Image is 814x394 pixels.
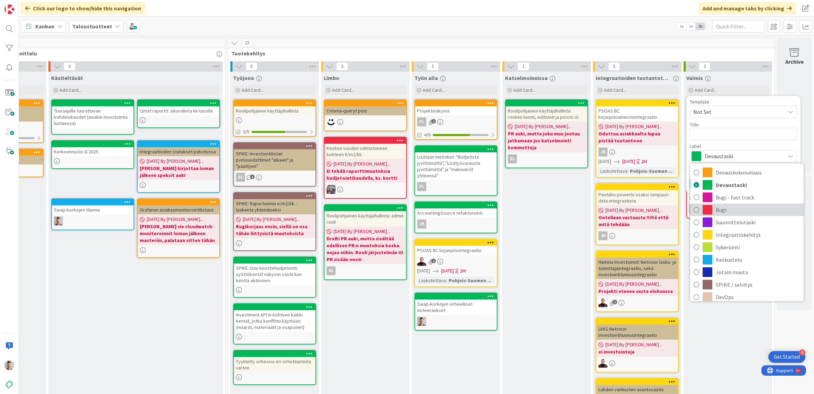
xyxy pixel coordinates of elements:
span: 1 [431,119,436,124]
a: Criteria-queryt poisMH [324,99,407,131]
span: Suunnittelutaski [716,217,800,227]
a: PSOAS BC kirjanpitoaineistointegraatio[DATE] By [PERSON_NAME]...Odottaa asiakkaalta lupaa pistää ... [596,99,679,178]
div: Grafanan asiakasmonitorointilistaus [138,199,219,214]
a: Bugi - Fast track [690,191,804,204]
span: Not Set [693,107,780,116]
a: SPIKE: Investointilistan pvmsuodattimet "alkaen" ja "päättyen"sl [233,142,316,187]
a: PSOAS BC kirjanpitointegraatioAA[DATE][DATE]2MLaskutettava:Pohjois-Suomen ... [414,239,497,287]
div: Tuuraajalle tuurattavan kohdeoikeudet (ainakin investointia luotaessa) [52,106,134,128]
div: Grafanan asiakasmonitorointilistaus [138,205,219,214]
div: Swap-korkojen noteerauksia tallennetaan tulevaisuuden päiville [687,187,769,203]
a: SPIKE: Raportoinnin e/m2/kk -laskenta yhtenäiseksi[DATE] By [PERSON_NAME]...Bugikorjaus ensin, si... [233,192,316,251]
div: Roolipohjainen käyttäjähallinta: admin rooli [324,205,406,226]
span: 1 [613,300,617,304]
span: Add Card... [513,87,536,93]
div: 4 [799,349,805,356]
div: sl [506,154,587,163]
b: Bugikorjaus ensin, siellä on osa tähän liittyvistä muutoksista [236,223,313,237]
div: 2M [641,158,647,165]
div: Pohjois-Suomen ... [628,167,674,175]
div: sl [327,266,336,275]
div: Laskutettava [417,277,446,284]
div: AA [596,359,678,368]
a: Tuuraajalle tuurattavan kohdeoikeudet (ainakin investointia luotaessa) [51,99,134,135]
span: [DATE] [417,267,430,275]
span: Bugi [716,205,800,215]
b: [PERSON_NAME] vie cloudwatch-monitoroinnit loman jälkeen masteriin, palataan sitten tähän [140,223,217,244]
div: TN [687,205,769,214]
a: Lisätään metriikat: "Budjetista jyvittämättä", "Lisätyövarausta jyvittämättä" ja "maksuerät yhtee... [414,145,497,196]
div: sl [324,266,406,275]
span: Keskustelu [716,254,800,265]
span: Label [690,144,701,149]
span: Jotain muuta [716,267,800,277]
span: Käsiteltävät [51,74,83,81]
div: AA [415,257,497,266]
div: Swap-korkojen virheelliset noteeraukset [415,299,497,315]
div: Add and manage tabs by clicking [698,2,796,15]
span: : [446,277,447,284]
div: JK [598,147,607,156]
img: AA [598,359,607,368]
a: Roolipohjainen käyttäjähallinta3/5 [233,99,316,137]
span: [DATE] By [PERSON_NAME]... [605,123,662,130]
div: JK [415,220,497,229]
div: SPIKE: Uusi koostebudjetointi: syöttökentät näkyviin vasta kun kenttä aktiivinen [234,263,315,285]
div: LVAS Netvisor investointitunnusintegraatio [596,324,678,340]
a: AccountingSource refaktorointiJK [414,202,497,233]
div: SPIKE: Investointilistan pvmsuodattimet "alkaen" ja "päättyen" [234,149,315,171]
img: TN [4,360,14,370]
div: Kesken vuoden valmistuneen kohteen €/m2/kk [324,144,406,159]
span: 5 [608,62,620,71]
div: Roolipohjainen käyttäjähallinta: admin rooli [324,211,406,226]
a: LVAS Netvisor investointitunnusintegraatio[DATE] By [PERSON_NAME]...ei investointejaAA [596,317,679,373]
div: SPIKE: Raportoinnin e/m2/kk -laskenta yhtenäiseksi [234,193,315,214]
div: Tyylitelty virhesivu eri virhetilanteita varten [234,351,315,372]
div: Swap-korkojen tilanne [52,199,134,214]
span: 3x [696,23,705,30]
span: [DATE] By [PERSON_NAME]... [243,216,300,223]
img: TN [417,317,426,326]
a: Korkoennuste 8/2025 [51,140,134,169]
span: Support [15,1,31,9]
div: Roolipohjainen käyttäjähallinta [234,106,315,115]
div: SPIKE: Investointilistan pvmsuodattimet "alkaen" ja "päättyen" [234,143,315,171]
div: PL [417,117,426,126]
a: Grafanan asiakasmonitorointilistaus[DATE] By [PERSON_NAME]...[PERSON_NAME] vie cloudwatch-monitor... [137,198,220,258]
span: [DATE] By [PERSON_NAME]... [605,207,662,214]
a: Swap-korkojen tilanneTN [51,198,134,230]
a: Hamina Investoinnit: Netvisor lasku- ja toimittajaintegraatio, sekä investointitunnusintegraatio[... [596,251,679,312]
span: 23 [241,39,253,47]
div: Tuuraajalle tuurattavan kohdeoikeudet (ainakin investointia luotaessa) [52,100,134,128]
span: [DATE] [622,158,635,165]
a: Tyylitelty virhesivu eri virhetilanteita varten [233,350,316,385]
span: SPIKE / selvitys [716,279,800,290]
div: Roolipohjainen käyttäjähallinta: roolien luonti, editointi ja poisto UI [506,100,587,122]
div: TN [415,317,497,326]
div: Kesken vuoden valmistuneen kohteen €/m2/kk [324,137,406,159]
span: [DATE] [441,267,454,275]
img: TN [54,216,63,225]
div: JK [596,147,678,156]
span: 6 [64,62,75,71]
div: Archive [785,57,804,66]
span: Työjono [233,74,254,81]
span: 2x [686,23,696,30]
a: Suunnittelutaski [690,216,804,229]
div: Investment API:in kohteen kaikki kentät, jotka konffittu käyttöön (määrät, materiaalit ja osapuolet) [234,304,315,332]
span: Devaustaski [716,180,800,190]
a: SPIKE: Uusi koostebudjetointi: syöttökentät näkyviin vasta kun kenttä aktiivinen [233,257,316,298]
a: Jotain muuta [690,266,804,278]
a: Omat raportit: aikavalinta kk-tasolle [137,99,220,128]
div: LVAS Netvisor investointitunnusintegraatio [596,318,678,340]
div: Swap-korkojen tilanne [52,205,134,214]
span: Bugi - Fast track [716,192,800,203]
img: AA [417,257,426,266]
div: TN [52,216,134,225]
div: Projektinäkymä [415,106,497,115]
div: sl [508,154,517,163]
img: avatar [4,380,14,389]
div: PL [415,117,497,126]
span: Tuotekehitys [231,50,766,57]
img: AA [598,298,607,307]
